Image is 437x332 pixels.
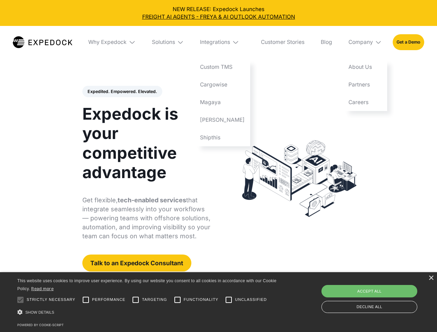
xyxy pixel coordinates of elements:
h1: Expedock is your competitive advantage [82,104,211,182]
span: Unclassified [235,297,267,303]
div: Why Expedock [83,26,141,58]
div: Integrations [200,39,230,46]
strong: tech-enabled services [118,196,186,204]
nav: Company [343,58,387,111]
span: Strictly necessary [27,297,75,303]
a: Cargowise [195,76,250,94]
span: Show details [25,310,54,314]
div: Show details [17,308,279,317]
a: Get a Demo [393,34,424,50]
div: Solutions [152,39,175,46]
p: Get flexible, that integrate seamlessly into your workflows — powering teams with offshore soluti... [82,196,211,241]
a: Partners [343,76,387,94]
a: [PERSON_NAME] [195,111,250,129]
a: Blog [315,26,337,58]
div: Solutions [146,26,189,58]
span: Functionality [184,297,218,303]
a: About Us [343,58,387,76]
a: Talk to an Expedock Consultant [82,255,191,271]
a: Read more [31,286,54,291]
a: Custom TMS [195,58,250,76]
div: Why Expedock [88,39,127,46]
a: Powered by cookie-script [17,323,64,327]
span: Performance [92,297,126,303]
a: Careers [343,93,387,111]
a: Magaya [195,93,250,111]
a: FREIGHT AI AGENTS - FREYA & AI OUTLOOK AUTOMATION [6,13,432,21]
span: Targeting [142,297,167,303]
a: Customer Stories [255,26,310,58]
div: NEW RELEASE: Expedock Launches [6,6,432,21]
span: This website uses cookies to improve user experience. By using our website you consent to all coo... [17,278,276,291]
a: Shipthis [195,129,250,146]
div: Integrations [195,26,250,58]
div: Company [343,26,387,58]
nav: Integrations [195,58,250,146]
iframe: Chat Widget [322,257,437,332]
div: Company [348,39,373,46]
